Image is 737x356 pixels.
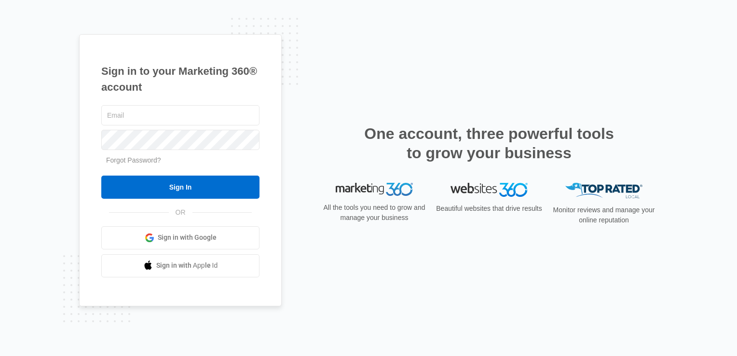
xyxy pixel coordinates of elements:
[169,207,192,218] span: OR
[361,124,617,163] h2: One account, three powerful tools to grow your business
[450,183,528,197] img: Websites 360
[565,183,642,199] img: Top Rated Local
[158,233,217,243] span: Sign in with Google
[156,260,218,271] span: Sign in with Apple Id
[101,105,259,125] input: Email
[550,205,658,225] p: Monitor reviews and manage your online reputation
[435,204,543,214] p: Beautiful websites that drive results
[101,226,259,249] a: Sign in with Google
[101,176,259,199] input: Sign In
[336,183,413,196] img: Marketing 360
[106,156,161,164] a: Forgot Password?
[320,203,428,223] p: All the tools you need to grow and manage your business
[101,63,259,95] h1: Sign in to your Marketing 360® account
[101,254,259,277] a: Sign in with Apple Id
